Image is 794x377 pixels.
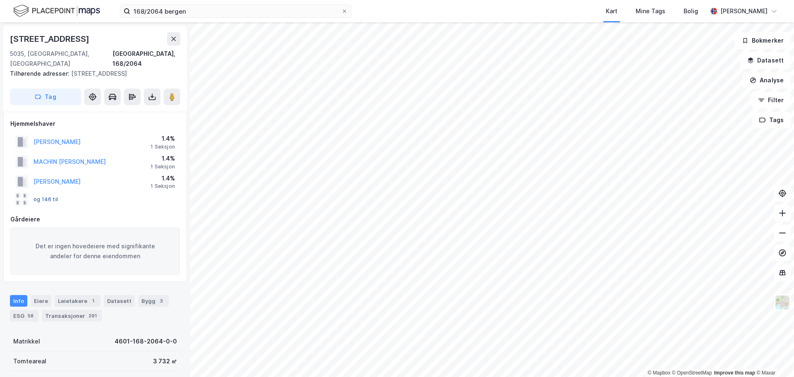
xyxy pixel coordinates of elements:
[10,214,180,224] div: Gårdeiere
[151,163,175,170] div: 1 Seksjon
[151,134,175,144] div: 1.4%
[10,89,81,105] button: Tag
[13,336,40,346] div: Matrikkel
[87,312,98,320] div: 291
[10,228,180,275] div: Det er ingen hovedeiere med signifikante andeler for denne eiendommen
[753,337,794,377] iframe: Chat Widget
[720,6,768,16] div: [PERSON_NAME]
[751,92,791,108] button: Filter
[740,52,791,69] button: Datasett
[775,295,790,310] img: Z
[112,49,180,69] div: [GEOGRAPHIC_DATA], 168/2064
[10,119,180,129] div: Hjemmelshaver
[672,370,712,376] a: OpenStreetMap
[151,154,175,163] div: 1.4%
[606,6,617,16] div: Kart
[648,370,670,376] a: Mapbox
[10,32,91,46] div: [STREET_ADDRESS]
[153,356,177,366] div: 3 732 ㎡
[42,310,102,322] div: Transaksjoner
[55,295,100,307] div: Leietakere
[13,356,46,366] div: Tomteareal
[151,183,175,190] div: 1 Seksjon
[735,32,791,49] button: Bokmerker
[151,144,175,150] div: 1 Seksjon
[714,370,755,376] a: Improve this map
[26,312,35,320] div: 58
[157,297,165,305] div: 3
[684,6,698,16] div: Bolig
[636,6,665,16] div: Mine Tags
[10,70,71,77] span: Tilhørende adresser:
[151,173,175,183] div: 1.4%
[115,336,177,346] div: 4601-168-2064-0-0
[10,49,112,69] div: 5035, [GEOGRAPHIC_DATA], [GEOGRAPHIC_DATA]
[104,295,135,307] div: Datasett
[138,295,169,307] div: Bygg
[10,310,38,322] div: ESG
[10,69,174,79] div: [STREET_ADDRESS]
[130,5,341,17] input: Søk på adresse, matrikkel, gårdeiere, leietakere eller personer
[89,297,97,305] div: 1
[31,295,51,307] div: Eiere
[13,4,100,18] img: logo.f888ab2527a4732fd821a326f86c7f29.svg
[753,337,794,377] div: Kontrollprogram for chat
[752,112,791,128] button: Tags
[743,72,791,89] button: Analyse
[10,295,27,307] div: Info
